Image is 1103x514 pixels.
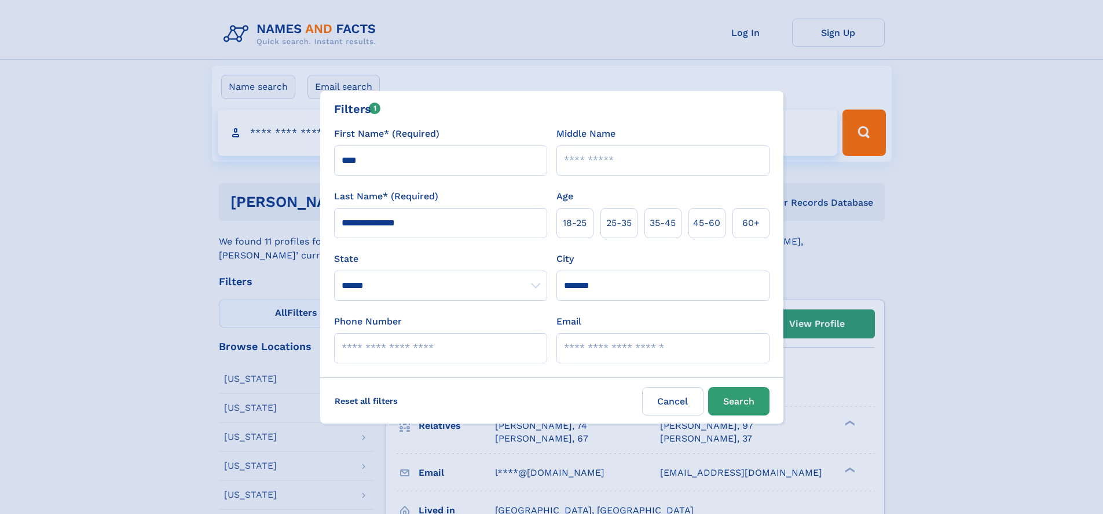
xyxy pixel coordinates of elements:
span: 60+ [742,216,760,230]
label: Cancel [642,387,703,415]
label: Age [556,189,573,203]
label: Email [556,315,581,329]
span: 18‑25 [563,216,587,230]
label: State [334,252,547,266]
label: Reset all filters [327,387,405,415]
span: 45‑60 [693,216,720,230]
label: Last Name* (Required) [334,189,438,203]
label: First Name* (Required) [334,127,439,141]
span: 25‑35 [606,216,632,230]
span: 35‑45 [650,216,676,230]
div: Filters [334,100,381,118]
label: Phone Number [334,315,402,329]
label: City [556,252,574,266]
button: Search [708,387,769,415]
label: Middle Name [556,127,615,141]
